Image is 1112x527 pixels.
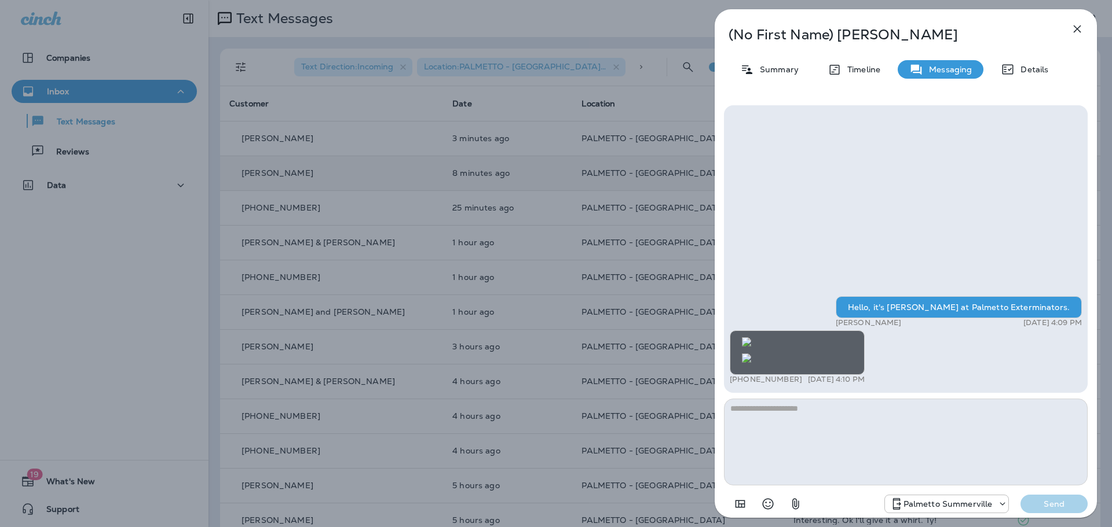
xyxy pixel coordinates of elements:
p: (No First Name) [PERSON_NAME] [729,27,1045,43]
p: Timeline [842,65,880,74]
div: +1 (843) 594-2691 [885,497,1009,511]
div: Hello, it's [PERSON_NAME] at Palmetto Exterminators. [836,296,1082,318]
img: twilio-download [742,353,751,363]
p: Summary [754,65,799,74]
p: Palmetto Summerville [904,499,993,508]
p: [DATE] 4:09 PM [1023,318,1082,327]
img: twilio-download [742,337,751,347]
p: Details [1015,65,1048,74]
p: [PHONE_NUMBER] [730,375,802,384]
p: Messaging [923,65,972,74]
button: Add in a premade template [729,492,752,515]
p: [DATE] 4:10 PM [808,375,865,384]
button: Select an emoji [756,492,780,515]
p: [PERSON_NAME] [836,318,902,327]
